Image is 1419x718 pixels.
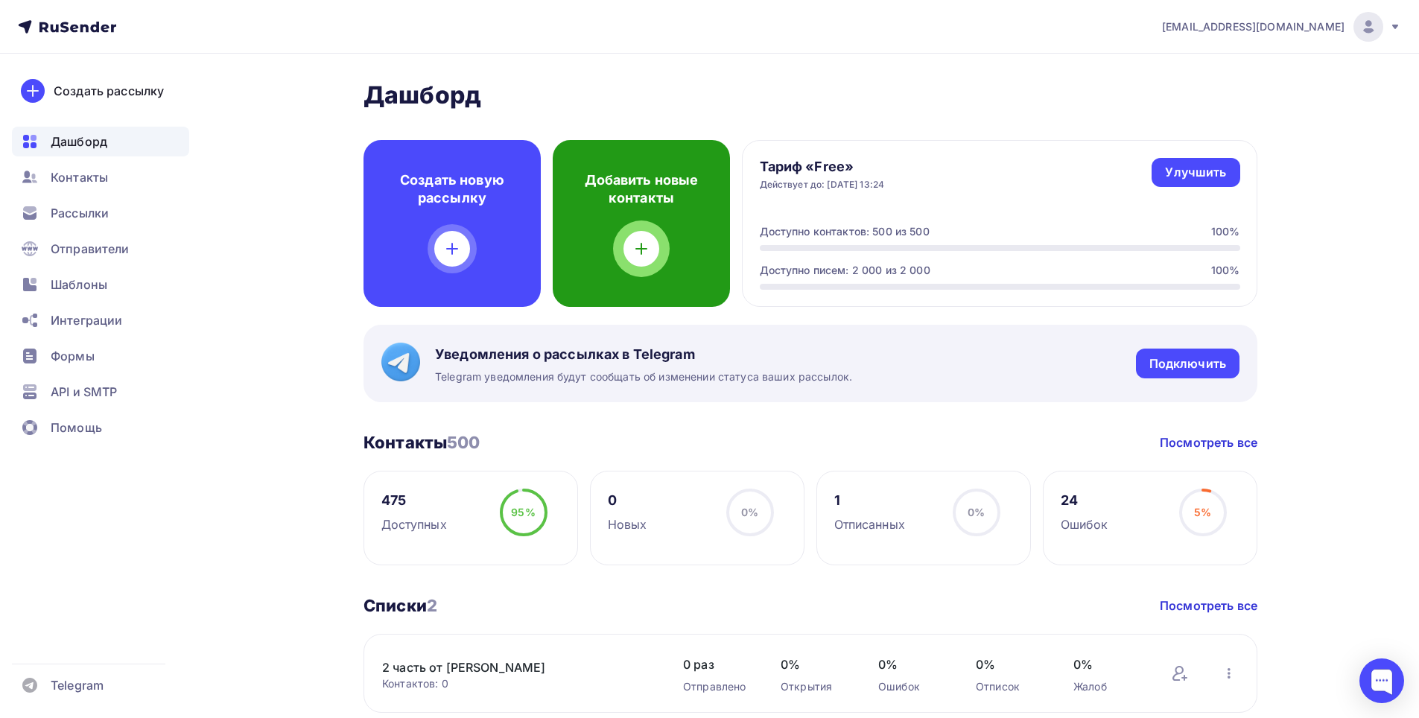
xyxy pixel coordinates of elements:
[1211,263,1240,278] div: 100%
[683,679,751,694] div: Отправлено
[51,168,108,186] span: Контакты
[1162,12,1401,42] a: [EMAIL_ADDRESS][DOMAIN_NAME]
[1149,355,1226,372] div: Подключить
[1160,433,1257,451] a: Посмотреть все
[12,162,189,192] a: Контакты
[760,158,885,176] h4: Тариф «Free»
[51,419,102,436] span: Помощь
[781,679,848,694] div: Открытия
[12,234,189,264] a: Отправители
[364,432,480,453] h3: Контакты
[54,82,164,100] div: Создать рассылку
[834,515,905,533] div: Отписанных
[387,171,517,207] h4: Создать новую рассылку
[760,179,885,191] div: Действует до: [DATE] 13:24
[435,369,852,384] span: Telegram уведомления будут сообщать об изменении статуса ваших рассылок.
[511,506,535,518] span: 95%
[12,270,189,299] a: Шаблоны
[608,515,647,533] div: Новых
[382,676,653,691] div: Контактов: 0
[364,80,1257,110] h2: Дашборд
[976,679,1044,694] div: Отписок
[976,655,1044,673] span: 0%
[12,341,189,371] a: Формы
[834,492,905,509] div: 1
[1165,164,1226,181] div: Улучшить
[51,383,117,401] span: API и SMTP
[435,346,852,363] span: Уведомления о рассылках в Telegram
[381,492,447,509] div: 475
[364,595,437,616] h3: Списки
[51,311,122,329] span: Интеграции
[51,204,109,222] span: Рассылки
[381,515,447,533] div: Доступных
[683,655,751,673] span: 0 раз
[51,676,104,694] span: Telegram
[760,263,930,278] div: Доступно писем: 2 000 из 2 000
[1162,19,1345,34] span: [EMAIL_ADDRESS][DOMAIN_NAME]
[427,596,437,615] span: 2
[608,492,647,509] div: 0
[1061,515,1108,533] div: Ошибок
[382,658,635,676] a: 2 часть от [PERSON_NAME]
[51,240,130,258] span: Отправители
[51,347,95,365] span: Формы
[781,655,848,673] span: 0%
[741,506,758,518] span: 0%
[878,655,946,673] span: 0%
[447,433,480,452] span: 500
[1073,679,1141,694] div: Жалоб
[1061,492,1108,509] div: 24
[878,679,946,694] div: Ошибок
[968,506,985,518] span: 0%
[1194,506,1211,518] span: 5%
[1211,224,1240,239] div: 100%
[1073,655,1141,673] span: 0%
[12,198,189,228] a: Рассылки
[577,171,706,207] h4: Добавить новые контакты
[1160,597,1257,614] a: Посмотреть все
[51,276,107,293] span: Шаблоны
[760,224,930,239] div: Доступно контактов: 500 из 500
[51,133,107,150] span: Дашборд
[12,127,189,156] a: Дашборд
